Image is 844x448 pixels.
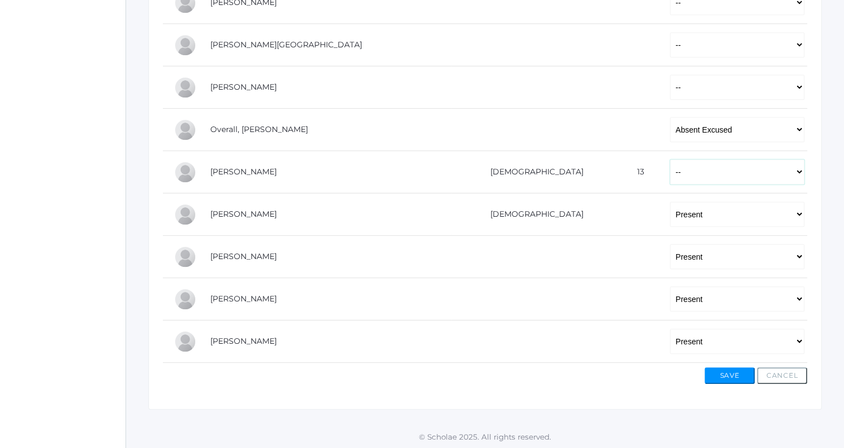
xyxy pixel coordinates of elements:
a: [PERSON_NAME] [210,251,277,261]
a: [PERSON_NAME] [210,209,277,219]
div: Shelby Hill [174,34,196,56]
a: [PERSON_NAME] [210,82,277,92]
a: [PERSON_NAME][GEOGRAPHIC_DATA] [210,40,362,50]
a: Overall, [PERSON_NAME] [210,124,308,134]
a: [PERSON_NAME] [210,167,277,177]
td: [DEMOGRAPHIC_DATA] [451,151,614,193]
div: Marissa Myers [174,76,196,99]
div: Leah Vichinsky [174,288,196,310]
div: Payton Paterson [174,161,196,183]
p: © Scholae 2025. All rights reserved. [126,431,844,442]
div: Abby Zylstra [174,330,196,353]
td: [DEMOGRAPHIC_DATA] [451,193,614,236]
button: Cancel [757,367,807,384]
button: Save [705,367,755,384]
a: [PERSON_NAME] [210,294,277,304]
div: Chris Overall [174,119,196,141]
a: [PERSON_NAME] [210,336,277,346]
div: Cole Pecor [174,203,196,226]
div: Olivia Puha [174,246,196,268]
td: 13 [614,151,659,193]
